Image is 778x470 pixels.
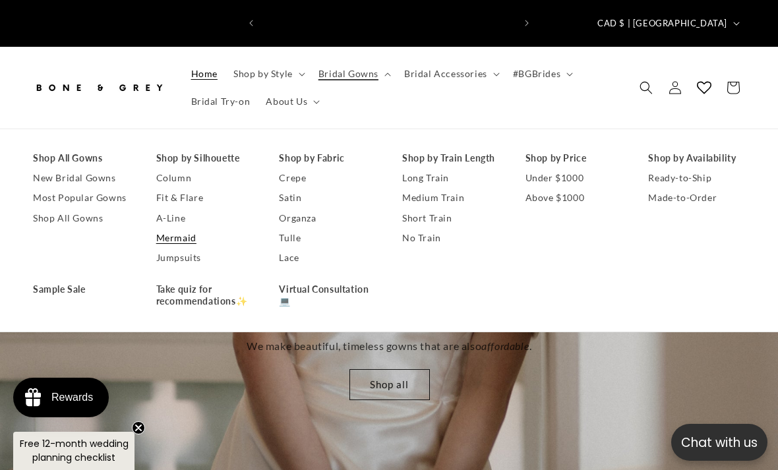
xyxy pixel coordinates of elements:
[279,188,376,208] a: Satin
[132,421,145,434] button: Close teaser
[225,60,311,88] summary: Shop by Style
[648,148,745,168] a: Shop by Availability
[648,168,745,188] a: Ready-to-Ship
[589,11,745,36] button: CAD $ | [GEOGRAPHIC_DATA]
[33,208,130,228] a: Shop All Gowns
[237,11,266,36] button: Previous announcement
[156,168,253,188] a: Column
[33,148,130,168] a: Shop All Gowns
[266,96,307,107] span: About Us
[632,73,661,102] summary: Search
[183,88,258,115] a: Bridal Try-on
[279,248,376,268] a: Lace
[525,148,622,168] a: Shop by Price
[279,279,376,311] a: Virtual Consultation 💻
[525,168,622,188] a: Under $1000
[156,228,253,248] a: Mermaid
[349,369,429,400] a: Shop all
[671,424,767,461] button: Open chatbox
[402,148,499,168] a: Shop by Train Length
[402,188,499,208] a: Medium Train
[156,208,253,228] a: A-Line
[51,392,93,403] div: Rewards
[402,208,499,228] a: Short Train
[402,228,499,248] a: No Train
[396,60,505,88] summary: Bridal Accessories
[318,68,378,80] span: Bridal Gowns
[156,188,253,208] a: Fit & Flare
[404,68,487,80] span: Bridal Accessories
[191,96,251,107] span: Bridal Try-on
[33,73,165,102] img: Bone and Grey Bridal
[402,168,499,188] a: Long Train
[20,437,129,464] span: Free 12-month wedding planning checklist
[311,60,396,88] summary: Bridal Gowns
[33,188,130,208] a: Most Popular Gowns
[279,228,376,248] a: Tulle
[28,68,170,107] a: Bone and Grey Bridal
[156,279,253,311] a: Take quiz for recommendations✨
[279,148,376,168] a: Shop by Fabric
[191,68,218,80] span: Home
[481,339,529,352] em: affordable
[525,188,622,208] a: Above $1000
[279,208,376,228] a: Organza
[597,17,727,30] span: CAD $ | [GEOGRAPHIC_DATA]
[279,168,376,188] a: Crepe
[156,148,253,168] a: Shop by Silhouette
[156,248,253,268] a: Jumpsuits
[183,60,225,88] a: Home
[233,68,293,80] span: Shop by Style
[648,188,745,208] a: Made-to-Order
[512,11,541,36] button: Next announcement
[671,433,767,452] p: Chat with us
[505,60,578,88] summary: #BGBrides
[247,337,532,356] p: We make beautiful, timeless gowns that are also .
[513,68,560,80] span: #BGBrides
[13,432,135,470] div: Free 12-month wedding planning checklistClose teaser
[33,279,130,299] a: Sample Sale
[33,168,130,188] a: New Bridal Gowns
[258,88,325,115] summary: About Us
